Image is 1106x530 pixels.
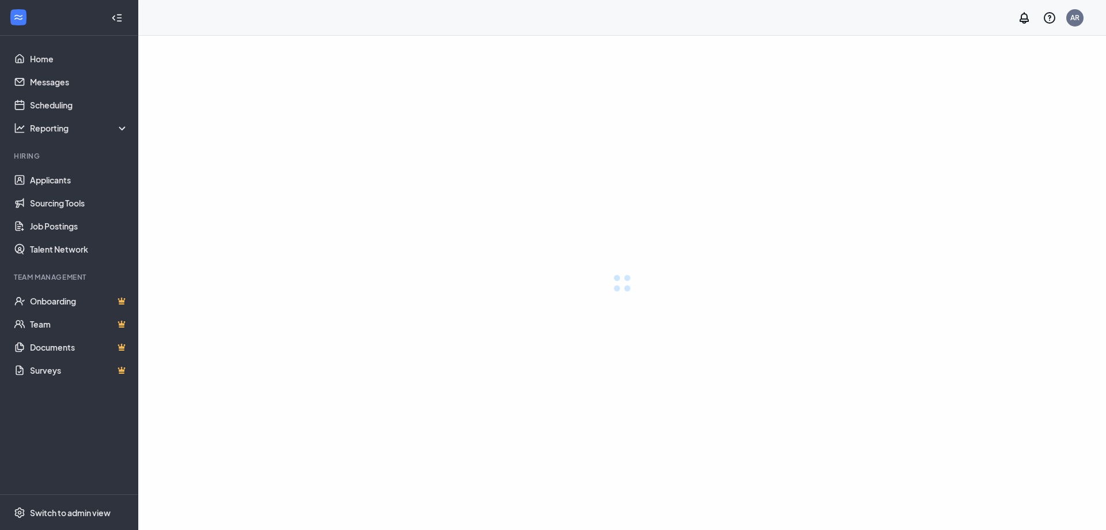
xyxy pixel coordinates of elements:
[14,507,25,518] svg: Settings
[30,70,128,93] a: Messages
[30,359,128,382] a: SurveysCrown
[30,122,129,134] div: Reporting
[30,507,111,518] div: Switch to admin view
[30,290,128,313] a: OnboardingCrown
[30,313,128,336] a: TeamCrown
[1017,11,1031,25] svg: Notifications
[30,238,128,261] a: Talent Network
[13,12,24,23] svg: WorkstreamLogo
[30,215,128,238] a: Job Postings
[14,151,126,161] div: Hiring
[30,336,128,359] a: DocumentsCrown
[30,191,128,215] a: Sourcing Tools
[1070,13,1080,22] div: AR
[30,47,128,70] a: Home
[14,272,126,282] div: Team Management
[1043,11,1056,25] svg: QuestionInfo
[30,168,128,191] a: Applicants
[30,93,128,116] a: Scheduling
[14,122,25,134] svg: Analysis
[111,12,123,24] svg: Collapse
